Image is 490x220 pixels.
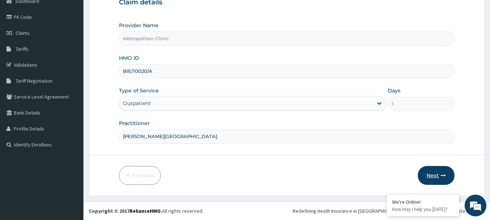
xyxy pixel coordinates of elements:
[392,206,454,212] p: How may I help you today?
[119,120,150,127] label: Practitioner
[119,4,136,21] div: Minimize live chat window
[119,87,159,94] label: Type of Service
[16,78,53,84] span: Tariff Negotiation
[129,208,161,214] a: RelianceHMO
[388,87,400,94] label: Days
[13,36,29,54] img: d_794563401_company_1708531726252_794563401
[119,64,455,78] input: Enter HMO ID
[119,54,139,62] label: HMO ID
[119,22,158,29] label: Provider Name
[89,208,162,214] strong: Copyright © 2017 .
[293,207,485,215] div: Redefining Heath Insurance in [GEOGRAPHIC_DATA] using Telemedicine and Data Science!
[42,65,100,138] span: We're online!
[38,41,122,50] div: Chat with us now
[83,202,490,220] footer: All rights reserved.
[119,166,161,185] button: Previous
[16,46,29,52] span: Tariffs
[119,129,455,144] input: Enter Name
[123,100,151,107] div: Outpatient
[16,30,30,36] span: Claims
[392,199,454,205] div: We're Online!
[418,166,454,185] button: Next
[4,145,138,170] textarea: Type your message and hit 'Enter'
